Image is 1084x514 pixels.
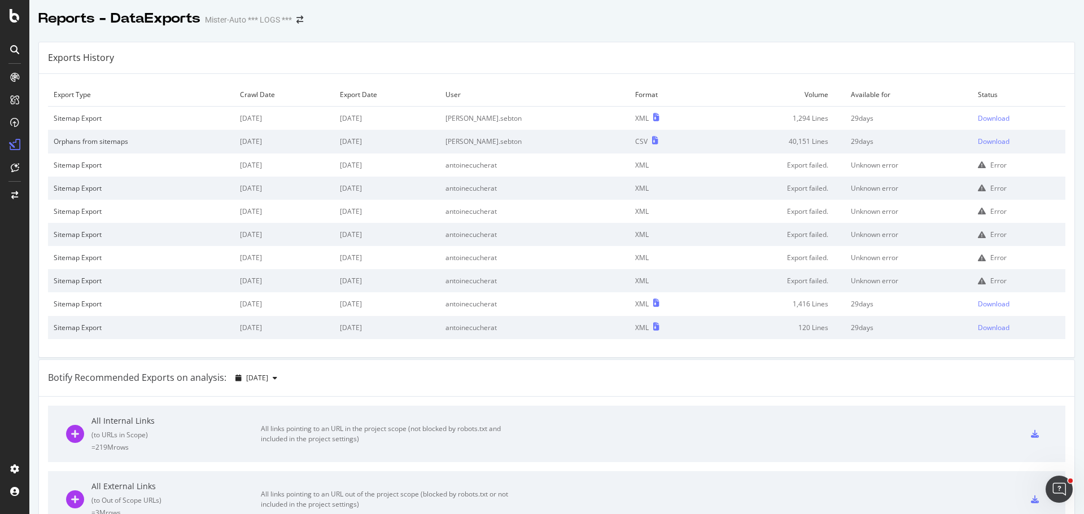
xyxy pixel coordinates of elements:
[91,430,261,440] div: ( to URLs in Scope )
[978,299,1009,309] div: Download
[990,253,1007,262] div: Error
[630,200,707,223] td: XML
[990,230,1007,239] div: Error
[54,137,229,146] div: Orphans from sitemaps
[990,160,1007,170] div: Error
[54,323,229,332] div: Sitemap Export
[707,269,845,292] td: Export failed.
[990,183,1007,193] div: Error
[91,495,261,505] div: ( to Out of Scope URLs )
[48,371,226,384] div: Botify Recommended Exports on analysis:
[334,130,439,153] td: [DATE]
[91,415,261,427] div: All Internal Links
[707,223,845,246] td: Export failed.
[234,200,335,223] td: [DATE]
[54,160,229,170] div: Sitemap Export
[261,424,515,444] div: All links pointing to an URL in the project scope (not blocked by robots.txt and included in the ...
[334,83,439,107] td: Export Date
[334,223,439,246] td: [DATE]
[845,292,973,315] td: 29 days
[1046,476,1073,503] iframe: Intercom live chat
[334,177,439,200] td: [DATE]
[246,373,268,383] span: 2025 Sep. 25th
[48,83,234,107] td: Export Type
[261,489,515,509] div: All links pointing to an URL out of the project scope (blocked by robots.txt or not included in t...
[54,253,229,262] div: Sitemap Export
[440,177,630,200] td: antoinecucherat
[440,107,630,130] td: [PERSON_NAME].sebton
[630,153,707,177] td: XML
[972,83,1065,107] td: Status
[234,83,335,107] td: Crawl Date
[635,137,648,146] div: CSV
[234,246,335,269] td: [DATE]
[845,200,973,223] td: Unknown error
[334,246,439,269] td: [DATE]
[234,316,335,339] td: [DATE]
[845,223,973,246] td: Unknown error
[630,269,707,292] td: XML
[978,299,1060,309] a: Download
[234,177,335,200] td: [DATE]
[707,292,845,315] td: 1,416 Lines
[334,107,439,130] td: [DATE]
[990,207,1007,216] div: Error
[707,246,845,269] td: Export failed.
[635,323,649,332] div: XML
[234,107,335,130] td: [DATE]
[978,113,1060,123] a: Download
[231,369,282,387] button: [DATE]
[234,153,335,177] td: [DATE]
[635,299,649,309] div: XML
[440,130,630,153] td: [PERSON_NAME].sebton
[978,137,1060,146] a: Download
[630,223,707,246] td: XML
[978,323,1009,332] div: Download
[707,200,845,223] td: Export failed.
[234,130,335,153] td: [DATE]
[440,316,630,339] td: antoinecucherat
[845,177,973,200] td: Unknown error
[54,183,229,193] div: Sitemap Export
[630,83,707,107] td: Format
[54,207,229,216] div: Sitemap Export
[707,130,845,153] td: 40,151 Lines
[707,153,845,177] td: Export failed.
[630,177,707,200] td: XML
[978,137,1009,146] div: Download
[440,223,630,246] td: antoinecucherat
[38,9,200,28] div: Reports - DataExports
[334,153,439,177] td: [DATE]
[978,323,1060,332] a: Download
[440,269,630,292] td: antoinecucherat
[707,316,845,339] td: 120 Lines
[54,276,229,285] div: Sitemap Export
[845,316,973,339] td: 29 days
[440,292,630,315] td: antoinecucherat
[334,269,439,292] td: [DATE]
[234,292,335,315] td: [DATE]
[440,246,630,269] td: antoinecucherat
[54,230,229,239] div: Sitemap Export
[440,200,630,223] td: antoinecucherat
[990,276,1007,285] div: Error
[91,481,261,492] div: All External Links
[845,153,973,177] td: Unknown error
[48,51,114,64] div: Exports History
[54,299,229,309] div: Sitemap Export
[845,130,973,153] td: 29 days
[630,246,707,269] td: XML
[334,200,439,223] td: [DATE]
[334,316,439,339] td: [DATE]
[978,113,1009,123] div: Download
[845,246,973,269] td: Unknown error
[845,83,973,107] td: Available for
[707,107,845,130] td: 1,294 Lines
[234,269,335,292] td: [DATE]
[845,269,973,292] td: Unknown error
[707,83,845,107] td: Volume
[334,292,439,315] td: [DATE]
[845,107,973,130] td: 29 days
[91,442,261,452] div: = 219M rows
[296,16,303,24] div: arrow-right-arrow-left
